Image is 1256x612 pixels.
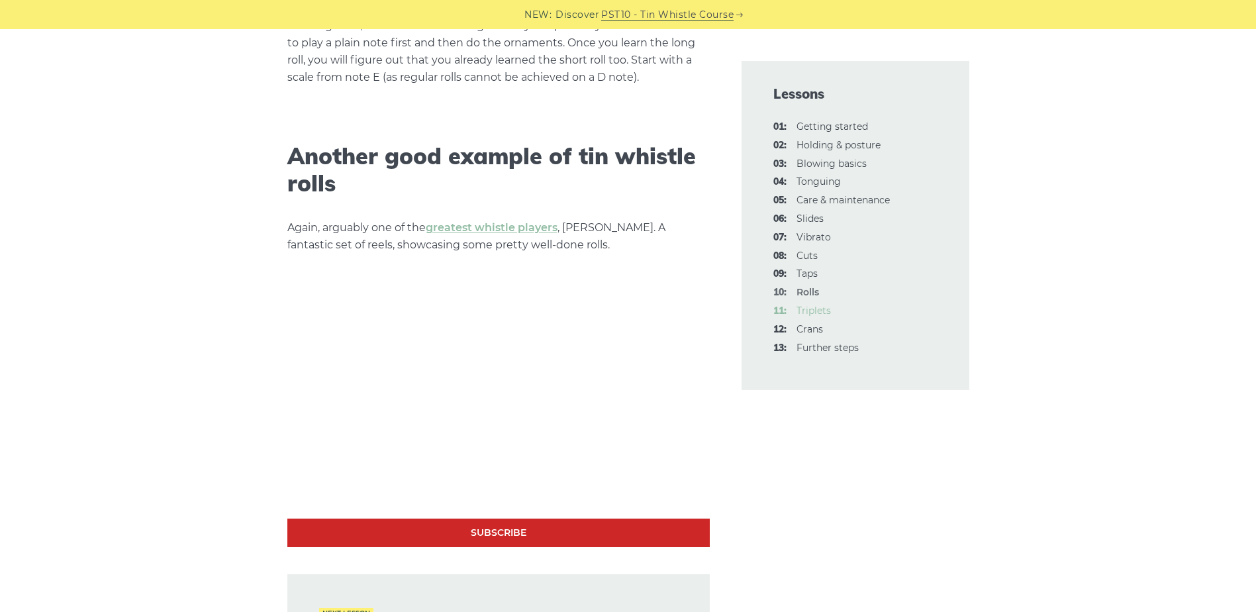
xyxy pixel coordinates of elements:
[797,231,831,243] a: 07:Vibrato
[797,121,868,132] a: 01:Getting started
[797,305,831,317] a: 11:Triplets
[773,266,787,282] span: 09:
[773,85,938,103] span: Lessons
[287,519,710,547] a: Subscribe
[773,303,787,319] span: 11:
[797,250,818,262] a: 08:Cuts
[287,281,710,519] iframe: Brian Finnegan Road to Errogie Set
[773,230,787,246] span: 07:
[797,158,867,170] a: 03:Blowing basics
[797,139,881,151] a: 02:Holding & posture
[773,322,787,338] span: 12:
[797,194,890,206] a: 05:Care & maintenance
[287,219,710,254] p: Again, arguably one of the , [PERSON_NAME]. A fantastic set of reels, showcasing some pretty well...
[426,221,557,234] a: greatest whistle players
[773,340,787,356] span: 13:
[797,213,824,225] a: 06:Slides
[773,174,787,190] span: 04:
[773,211,787,227] span: 06:
[287,143,710,197] h2: Another good example of tin whistle rolls
[797,176,841,187] a: 04:Tonguing
[773,248,787,264] span: 08:
[773,285,787,301] span: 10:
[773,119,787,135] span: 01:
[797,323,823,335] a: 12:Crans
[556,7,599,23] span: Discover
[797,342,859,354] a: 13:Further steps
[773,138,787,154] span: 02:
[773,193,787,209] span: 05:
[797,286,819,298] strong: Rolls
[797,268,818,280] a: 09:Taps
[773,156,787,172] span: 03:
[524,7,552,23] span: NEW:
[601,7,734,23] a: PST10 - Tin Whistle Course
